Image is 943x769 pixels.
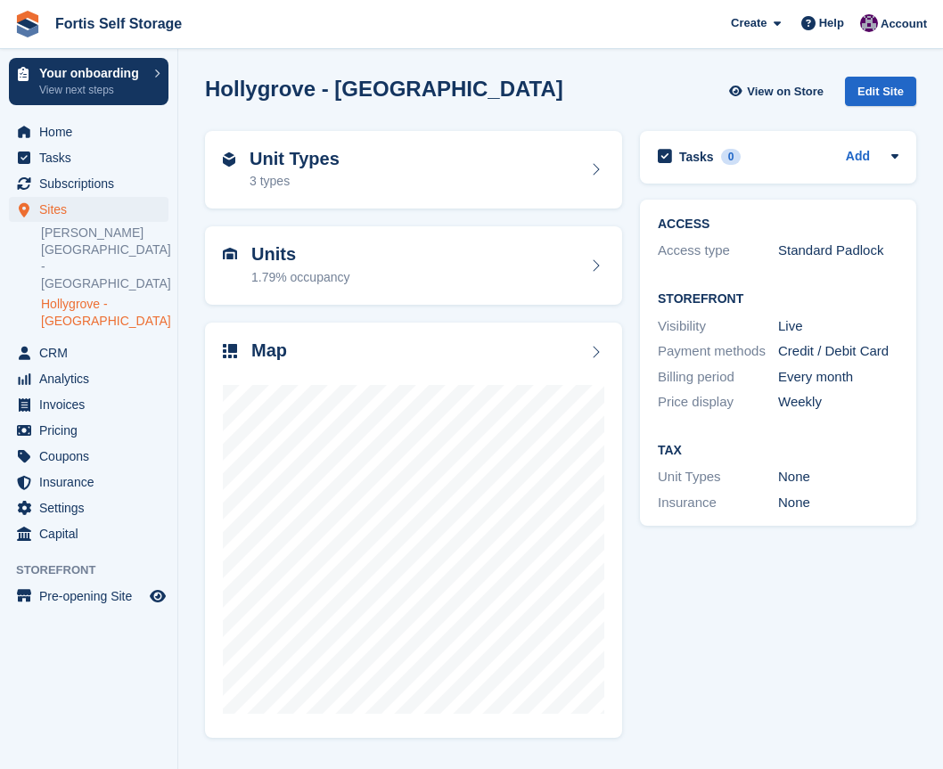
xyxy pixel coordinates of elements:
[778,341,898,362] div: Credit / Debit Card
[658,444,898,458] h2: Tax
[39,197,146,222] span: Sites
[205,131,622,209] a: Unit Types 3 types
[39,171,146,196] span: Subscriptions
[39,366,146,391] span: Analytics
[251,268,350,287] div: 1.79% occupancy
[658,367,778,388] div: Billing period
[9,444,168,469] a: menu
[658,392,778,413] div: Price display
[726,77,831,106] a: View on Store
[205,226,622,305] a: Units 1.79% occupancy
[679,149,714,165] h2: Tasks
[778,493,898,513] div: None
[48,9,189,38] a: Fortis Self Storage
[14,11,41,37] img: stora-icon-8386f47178a22dfd0bd8f6a31ec36ba5ce8667c1dd55bd0f319d3a0aa187defe.svg
[658,241,778,261] div: Access type
[819,14,844,32] span: Help
[9,58,168,105] a: Your onboarding View next steps
[39,82,145,98] p: View next steps
[39,145,146,170] span: Tasks
[205,323,622,739] a: Map
[778,467,898,487] div: None
[16,561,177,579] span: Storefront
[39,495,146,520] span: Settings
[39,444,146,469] span: Coupons
[251,340,287,361] h2: Map
[658,467,778,487] div: Unit Types
[731,14,767,32] span: Create
[9,584,168,609] a: menu
[205,77,563,101] h2: Hollygrove - [GEOGRAPHIC_DATA]
[721,149,742,165] div: 0
[9,418,168,443] a: menu
[9,521,168,546] a: menu
[778,241,898,261] div: Standard Padlock
[250,149,340,169] h2: Unit Types
[747,83,824,101] span: View on Store
[39,67,145,79] p: Your onboarding
[223,248,237,260] img: unit-icn-7be61d7bf1b0ce9d3e12c5938cc71ed9869f7b940bace4675aadf7bd6d80202e.svg
[9,145,168,170] a: menu
[9,470,168,495] a: menu
[658,292,898,307] h2: Storefront
[658,493,778,513] div: Insurance
[39,418,146,443] span: Pricing
[9,340,168,365] a: menu
[778,316,898,337] div: Live
[250,172,340,191] div: 3 types
[147,585,168,607] a: Preview store
[778,367,898,388] div: Every month
[658,316,778,337] div: Visibility
[9,366,168,391] a: menu
[9,392,168,417] a: menu
[845,77,916,113] a: Edit Site
[658,341,778,362] div: Payment methods
[860,14,878,32] img: Richard Welch
[881,15,927,33] span: Account
[39,340,146,365] span: CRM
[39,392,146,417] span: Invoices
[223,344,237,358] img: map-icn-33ee37083ee616e46c38cad1a60f524a97daa1e2b2c8c0bc3eb3415660979fc1.svg
[9,171,168,196] a: menu
[846,147,870,168] a: Add
[41,296,168,330] a: Hollygrove - [GEOGRAPHIC_DATA]
[658,217,898,232] h2: ACCESS
[251,244,350,265] h2: Units
[39,470,146,495] span: Insurance
[778,392,898,413] div: Weekly
[41,225,168,292] a: [PERSON_NAME][GEOGRAPHIC_DATA] - [GEOGRAPHIC_DATA]
[39,119,146,144] span: Home
[223,152,235,167] img: unit-type-icn-2b2737a686de81e16bb02015468b77c625bbabd49415b5ef34ead5e3b44a266d.svg
[845,77,916,106] div: Edit Site
[9,495,168,520] a: menu
[9,119,168,144] a: menu
[39,584,146,609] span: Pre-opening Site
[9,197,168,222] a: menu
[39,521,146,546] span: Capital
